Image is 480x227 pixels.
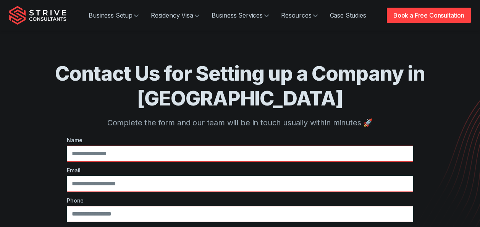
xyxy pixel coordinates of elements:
a: Book a Free Consultation [387,8,471,23]
a: Resources [275,8,324,23]
a: Business Services [205,8,275,23]
label: Name [67,136,413,144]
p: Complete the form and our team will be in touch usually within minutes 🚀 [9,117,471,128]
img: Strive Consultants [9,6,66,25]
label: Email [67,166,413,174]
h1: Contact Us for Setting up a Company in [GEOGRAPHIC_DATA] [9,61,471,111]
a: Business Setup [82,8,145,23]
label: Phone [67,196,413,204]
a: Case Studies [324,8,372,23]
a: Residency Visa [145,8,205,23]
